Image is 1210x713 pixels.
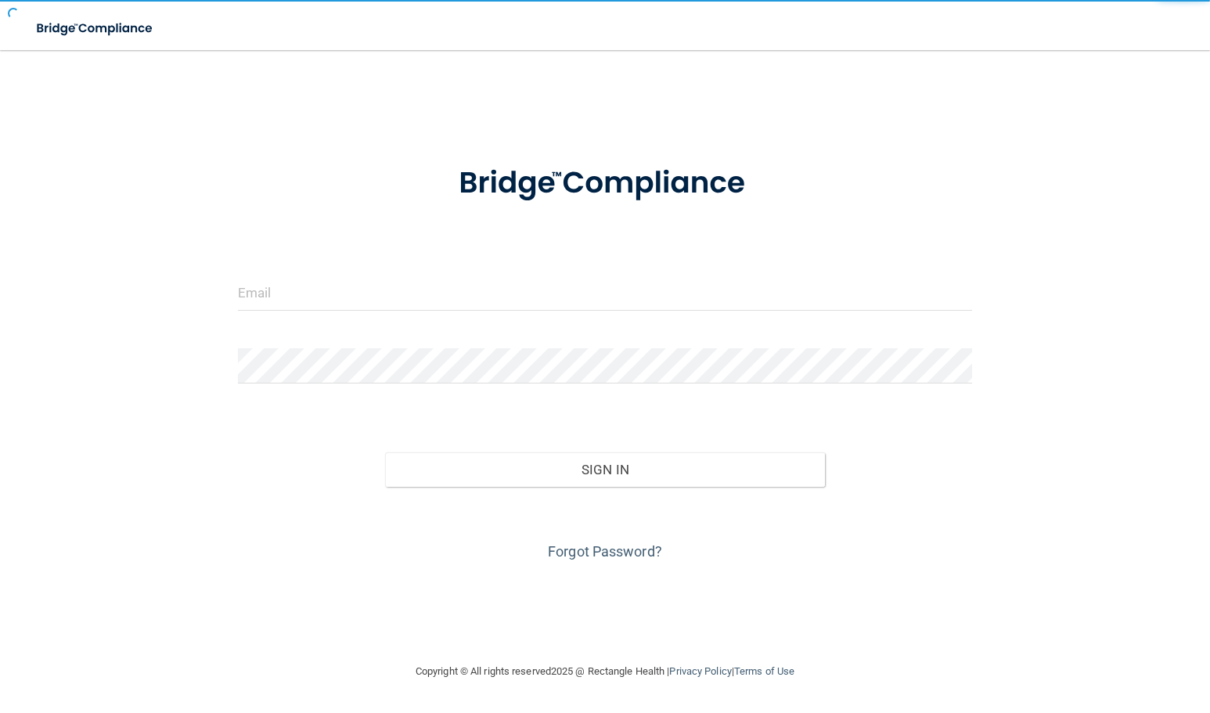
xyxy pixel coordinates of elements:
[23,13,167,45] img: bridge_compliance_login_screen.278c3ca4.svg
[548,543,662,560] a: Forgot Password?
[669,665,731,677] a: Privacy Policy
[319,646,891,697] div: Copyright © All rights reserved 2025 @ Rectangle Health | |
[734,665,794,677] a: Terms of Use
[427,144,783,223] img: bridge_compliance_login_screen.278c3ca4.svg
[385,452,826,487] button: Sign In
[238,275,972,311] input: Email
